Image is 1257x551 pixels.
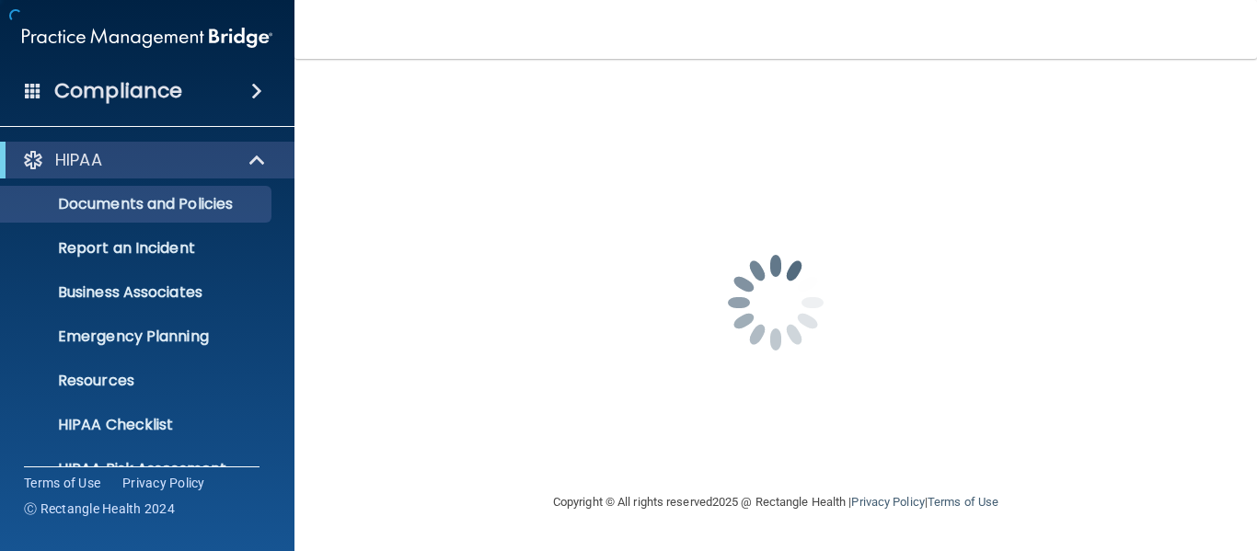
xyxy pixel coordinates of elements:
p: Report an Incident [12,239,263,258]
img: spinner.e123f6fc.gif [684,211,868,395]
p: Documents and Policies [12,195,263,213]
a: Terms of Use [928,495,998,509]
p: HIPAA [55,149,102,171]
p: Business Associates [12,283,263,302]
p: Emergency Planning [12,327,263,346]
a: Privacy Policy [851,495,924,509]
h4: Compliance [54,78,182,104]
div: Copyright © All rights reserved 2025 @ Rectangle Health | | [440,473,1112,532]
a: HIPAA [22,149,267,171]
img: PMB logo [22,19,272,56]
p: HIPAA Checklist [12,416,263,434]
p: HIPAA Risk Assessment [12,460,263,478]
span: Ⓒ Rectangle Health 2024 [24,499,175,518]
a: Privacy Policy [122,474,205,492]
a: Terms of Use [24,474,100,492]
p: Resources [12,372,263,390]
